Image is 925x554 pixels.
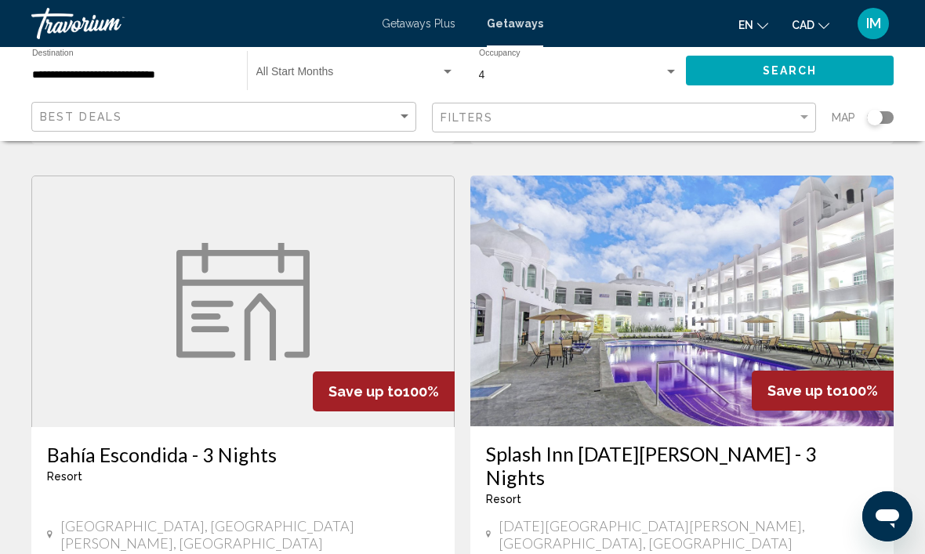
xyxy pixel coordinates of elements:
[328,383,403,400] span: Save up to
[382,17,455,30] a: Getaways Plus
[792,13,829,36] button: Change currency
[470,176,894,426] img: DZ06E01X.jpg
[40,110,122,123] span: Best Deals
[432,102,817,134] button: Filter
[486,493,521,505] span: Resort
[763,65,818,78] span: Search
[47,443,439,466] a: Bahía Escondida - 3 Nights
[40,110,412,124] mat-select: Sort by
[499,517,878,552] span: [DATE][GEOGRAPHIC_DATA][PERSON_NAME], [GEOGRAPHIC_DATA], [GEOGRAPHIC_DATA]
[47,470,82,483] span: Resort
[767,382,842,399] span: Save up to
[738,19,753,31] span: en
[862,491,912,541] iframe: Button to launch messaging window
[866,16,881,31] span: IM
[479,68,485,81] span: 4
[441,111,494,124] span: Filters
[313,371,455,411] div: 100%
[60,517,439,552] span: [GEOGRAPHIC_DATA], [GEOGRAPHIC_DATA][PERSON_NAME], [GEOGRAPHIC_DATA]
[486,442,878,489] a: Splash Inn [DATE][PERSON_NAME] - 3 Nights
[832,107,855,129] span: Map
[792,19,814,31] span: CAD
[487,17,543,30] a: Getaways
[738,13,768,36] button: Change language
[752,371,894,411] div: 100%
[31,8,366,39] a: Travorium
[686,56,894,85] button: Search
[853,7,894,40] button: User Menu
[176,243,310,360] img: week.svg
